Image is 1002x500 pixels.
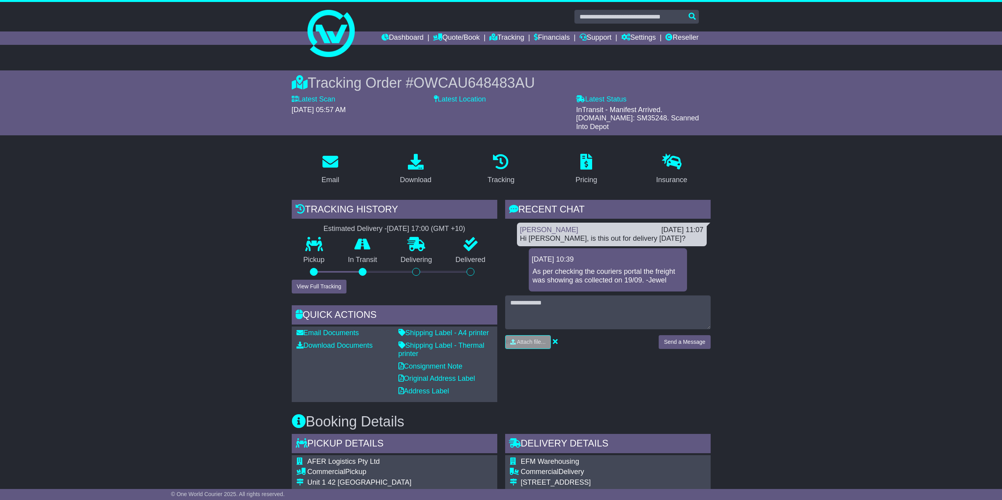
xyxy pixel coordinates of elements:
[532,255,684,264] div: [DATE] 10:39
[292,280,346,293] button: View Full Tracking
[651,151,693,188] a: Insurance
[576,106,699,131] span: InTransit - Manifest Arrived. [DOMAIN_NAME]: SM35248. Scanned Into Depot
[659,335,710,349] button: Send a Message
[292,200,497,221] div: Tracking history
[621,31,656,45] a: Settings
[534,31,570,45] a: Financials
[520,234,704,243] div: Hi [PERSON_NAME], is this out for delivery [DATE]?
[387,225,465,233] div: [DATE] 17:00 (GMT +10)
[292,305,497,327] div: Quick Actions
[292,74,711,91] div: Tracking Order #
[433,31,480,45] a: Quote/Book
[336,256,389,264] p: In Transit
[296,341,373,349] a: Download Documents
[398,387,449,395] a: Address Label
[292,434,497,455] div: Pickup Details
[321,175,339,185] div: Email
[576,95,626,104] label: Latest Status
[505,434,711,455] div: Delivery Details
[382,31,424,45] a: Dashboard
[389,256,444,264] p: Delivering
[400,175,432,185] div: Download
[444,256,497,264] p: Delivered
[665,31,698,45] a: Reseller
[505,200,711,221] div: RECENT CHAT
[520,226,578,234] a: [PERSON_NAME]
[171,491,285,497] span: © One World Courier 2025. All rights reserved.
[487,175,514,185] div: Tracking
[661,226,704,234] div: [DATE] 11:07
[307,468,433,476] div: Pickup
[292,95,335,104] label: Latest Scan
[434,95,486,104] label: Latest Location
[482,151,519,188] a: Tracking
[570,151,602,188] a: Pricing
[292,106,346,114] span: [DATE] 05:57 AM
[307,458,380,465] span: AFER Logistics Pty Ltd
[521,468,559,476] span: Commercial
[576,175,597,185] div: Pricing
[413,75,535,91] span: OWCAU648483AU
[395,151,437,188] a: Download
[521,468,699,476] div: Delivery
[307,478,433,487] div: Unit 1 42 [GEOGRAPHIC_DATA]
[307,468,345,476] span: Commercial
[656,175,687,185] div: Insurance
[489,31,524,45] a: Tracking
[292,225,497,233] div: Estimated Delivery -
[521,458,579,465] span: EFM Warehousing
[292,414,711,430] h3: Booking Details
[533,268,683,284] p: As per checking the couriers portal the freight was showing as collected on 19/09. -Jewel
[398,341,485,358] a: Shipping Label - Thermal printer
[521,478,699,487] div: [STREET_ADDRESS]
[398,329,489,337] a: Shipping Label - A4 printer
[296,329,359,337] a: Email Documents
[398,362,463,370] a: Consignment Note
[316,151,344,188] a: Email
[292,256,337,264] p: Pickup
[580,31,611,45] a: Support
[398,375,475,382] a: Original Address Label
